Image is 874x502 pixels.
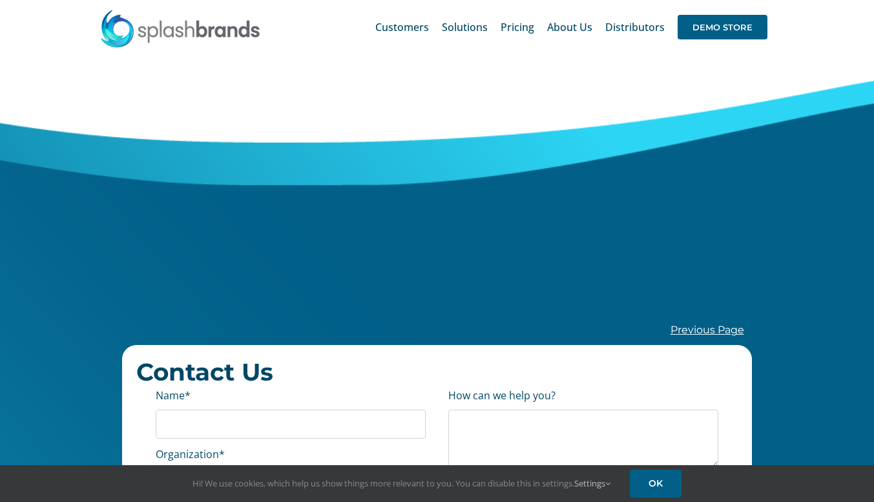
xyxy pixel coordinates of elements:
[156,388,191,403] label: Name
[192,477,610,489] span: Hi! We use cookies, which help us show things more relevant to you. You can disable this in setti...
[136,359,737,385] h2: Contact Us
[448,388,556,403] label: How can we help you?
[605,6,665,48] a: Distributors
[678,6,767,48] a: DEMO STORE
[156,447,225,461] label: Organization
[375,6,767,48] nav: Main Menu
[605,22,665,32] span: Distributors
[501,6,534,48] a: Pricing
[99,9,261,48] img: SplashBrands.com Logo
[678,15,767,39] span: DEMO STORE
[219,447,225,461] abbr: required
[574,477,610,489] a: Settings
[442,22,488,32] span: Solutions
[375,6,429,48] a: Customers
[501,22,534,32] span: Pricing
[671,324,744,336] a: Previous Page
[547,22,592,32] span: About Us
[630,470,682,497] a: OK
[185,388,191,403] abbr: required
[375,22,429,32] span: Customers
